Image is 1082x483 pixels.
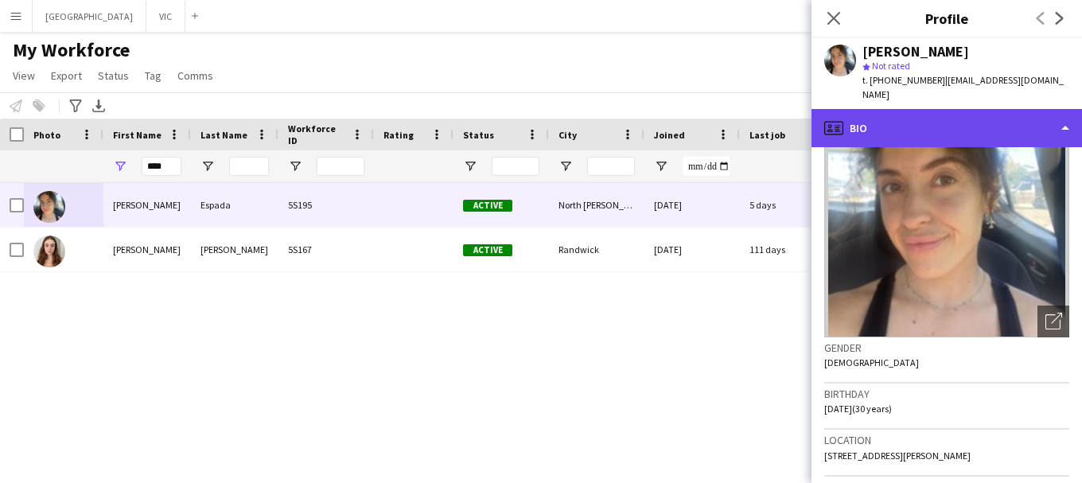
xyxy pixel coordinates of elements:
[587,157,635,176] input: City Filter Input
[91,65,135,86] a: Status
[33,236,65,267] img: Alba Pegrum-Gaiton
[229,157,269,176] input: Last Name Filter Input
[740,228,835,271] div: 111 days
[51,68,82,83] span: Export
[463,159,477,173] button: Open Filter Menu
[654,159,668,173] button: Open Filter Menu
[145,68,162,83] span: Tag
[862,74,945,86] span: t. [PHONE_NUMBER]
[862,74,1064,100] span: | [EMAIL_ADDRESS][DOMAIN_NAME]
[278,228,374,271] div: 5S167
[862,45,969,59] div: [PERSON_NAME]
[278,183,374,227] div: 5S195
[191,228,278,271] div: [PERSON_NAME]
[824,433,1069,447] h3: Location
[824,99,1069,337] img: Crew avatar or photo
[288,123,345,146] span: Workforce ID
[749,129,785,141] span: Last job
[463,129,494,141] span: Status
[644,183,740,227] div: [DATE]
[45,65,88,86] a: Export
[33,191,65,223] img: Alba Espada
[103,183,191,227] div: [PERSON_NAME]
[89,96,108,115] app-action-btn: Export XLSX
[200,129,247,141] span: Last Name
[654,129,685,141] span: Joined
[463,200,512,212] span: Active
[98,68,129,83] span: Status
[872,60,910,72] span: Not rated
[33,129,60,141] span: Photo
[113,129,162,141] span: First Name
[191,183,278,227] div: Espada
[177,68,213,83] span: Comms
[138,65,168,86] a: Tag
[824,341,1069,355] h3: Gender
[103,228,191,271] div: [PERSON_NAME]
[492,157,539,176] input: Status Filter Input
[113,159,127,173] button: Open Filter Menu
[559,159,573,173] button: Open Filter Menu
[288,159,302,173] button: Open Filter Menu
[824,356,919,368] span: [DEMOGRAPHIC_DATA]
[142,157,181,176] input: First Name Filter Input
[811,109,1082,147] div: Bio
[463,244,512,256] span: Active
[146,1,185,32] button: VIC
[13,38,130,62] span: My Workforce
[13,68,35,83] span: View
[549,183,644,227] div: North [PERSON_NAME]
[559,129,577,141] span: City
[171,65,220,86] a: Comms
[740,183,835,227] div: 5 days
[200,159,215,173] button: Open Filter Menu
[33,1,146,32] button: [GEOGRAPHIC_DATA]
[824,387,1069,401] h3: Birthday
[811,8,1082,29] h3: Profile
[66,96,85,115] app-action-btn: Advanced filters
[549,228,644,271] div: Randwick
[824,403,892,415] span: [DATE] (30 years)
[6,65,41,86] a: View
[683,157,730,176] input: Joined Filter Input
[824,450,971,462] span: [STREET_ADDRESS][PERSON_NAME]
[1037,306,1069,337] div: Open photos pop-in
[317,157,364,176] input: Workforce ID Filter Input
[644,228,740,271] div: [DATE]
[383,129,414,141] span: Rating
